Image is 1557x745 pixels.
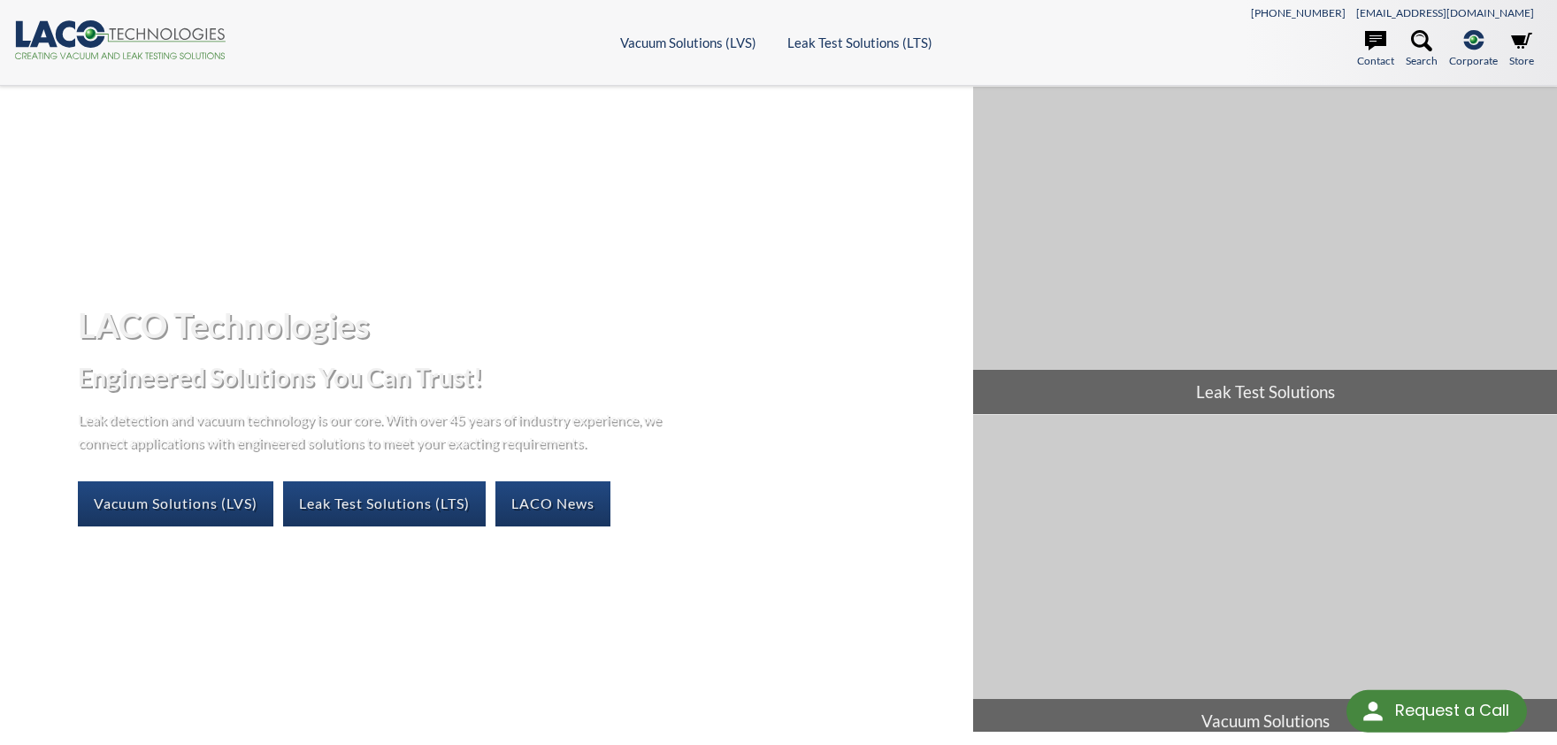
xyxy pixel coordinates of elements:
[78,408,671,453] p: Leak detection and vacuum technology is our core. With over 45 years of industry experience, we c...
[787,35,932,50] a: Leak Test Solutions (LTS)
[973,370,1557,414] span: Leak Test Solutions
[973,699,1557,743] span: Vacuum Solutions
[1356,6,1534,19] a: [EMAIL_ADDRESS][DOMAIN_NAME]
[1346,690,1527,733] div: Request a Call
[283,481,486,526] a: Leak Test Solutions (LTS)
[1357,30,1394,69] a: Contact
[78,361,959,394] h2: Engineered Solutions You Can Trust!
[78,303,959,347] h1: LACO Technologies
[1509,30,1534,69] a: Store
[78,481,273,526] a: Vacuum Solutions (LVS)
[1251,6,1346,19] a: [PHONE_NUMBER]
[1449,52,1498,69] span: Corporate
[973,87,1557,414] a: Leak Test Solutions
[1359,697,1387,726] img: round button
[495,481,610,526] a: LACO News
[1395,690,1509,731] div: Request a Call
[1406,30,1438,69] a: Search
[973,415,1557,742] a: Vacuum Solutions
[620,35,756,50] a: Vacuum Solutions (LVS)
